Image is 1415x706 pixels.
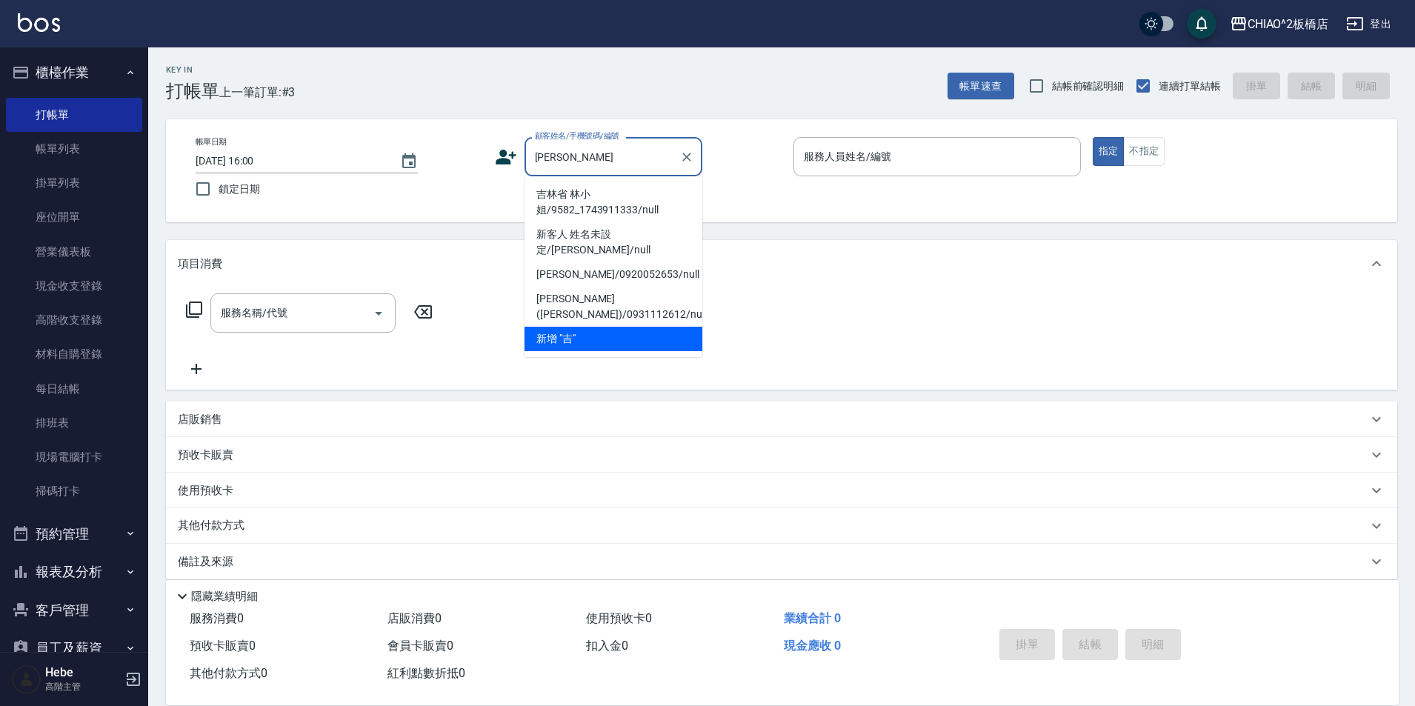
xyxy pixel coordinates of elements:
[387,611,442,625] span: 店販消費 0
[525,262,702,287] li: [PERSON_NAME]/0920052653/null
[45,680,121,693] p: 高階主管
[1187,9,1216,39] button: save
[219,83,296,101] span: 上一筆訂單:#3
[6,303,142,337] a: 高階收支登錄
[535,130,619,141] label: 顧客姓名/手機號碼/編號
[6,200,142,234] a: 座位開單
[367,302,390,325] button: Open
[525,327,702,351] li: 新增 "吉"
[196,136,227,147] label: 帳單日期
[676,147,697,167] button: Clear
[166,437,1397,473] div: 預收卡販賣
[219,182,260,197] span: 鎖定日期
[196,149,385,173] input: YYYY/MM/DD hh:mm
[1123,137,1165,166] button: 不指定
[166,65,219,75] h2: Key In
[6,235,142,269] a: 營業儀表板
[178,412,222,427] p: 店販銷售
[1248,15,1329,33] div: CHIAO^2板橋店
[166,81,219,101] h3: 打帳單
[586,639,628,653] span: 扣入金 0
[190,611,244,625] span: 服務消費 0
[1052,79,1125,94] span: 結帳前確認明細
[387,639,453,653] span: 會員卡販賣 0
[12,665,41,694] img: Person
[191,589,258,605] p: 隱藏業績明細
[6,372,142,406] a: 每日結帳
[166,544,1397,579] div: 備註及來源
[948,73,1014,100] button: 帳單速查
[6,553,142,591] button: 報表及分析
[178,518,252,534] p: 其他付款方式
[525,222,702,262] li: 新客人 姓名未設定/[PERSON_NAME]/null
[1159,79,1221,94] span: 連續打單結帳
[6,53,142,92] button: 櫃檯作業
[6,269,142,303] a: 現金收支登錄
[6,629,142,667] button: 員工及薪資
[166,402,1397,437] div: 店販銷售
[784,639,841,653] span: 現金應收 0
[784,611,841,625] span: 業績合計 0
[1340,10,1397,38] button: 登出
[6,406,142,440] a: 排班表
[166,508,1397,544] div: 其他付款方式
[6,440,142,474] a: 現場電腦打卡
[45,665,121,680] h5: Hebe
[166,473,1397,508] div: 使用預收卡
[6,166,142,200] a: 掛單列表
[6,474,142,508] a: 掃碼打卡
[6,591,142,630] button: 客戶管理
[190,639,256,653] span: 預收卡販賣 0
[387,666,465,680] span: 紅利點數折抵 0
[6,132,142,166] a: 帳單列表
[6,337,142,371] a: 材料自購登錄
[178,554,233,570] p: 備註及來源
[190,666,267,680] span: 其他付款方式 0
[586,611,652,625] span: 使用預收卡 0
[166,240,1397,287] div: 項目消費
[1224,9,1335,39] button: CHIAO^2板橋店
[178,447,233,463] p: 預收卡販賣
[18,13,60,32] img: Logo
[525,287,702,327] li: [PERSON_NAME]([PERSON_NAME])/0931112612/null
[391,144,427,179] button: Choose date, selected date is 2025-08-21
[6,515,142,553] button: 預約管理
[178,483,233,499] p: 使用預收卡
[178,256,222,272] p: 項目消費
[525,182,702,222] li: 吉林省 林小姐/9582_1743911333/null
[1093,137,1125,166] button: 指定
[6,98,142,132] a: 打帳單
